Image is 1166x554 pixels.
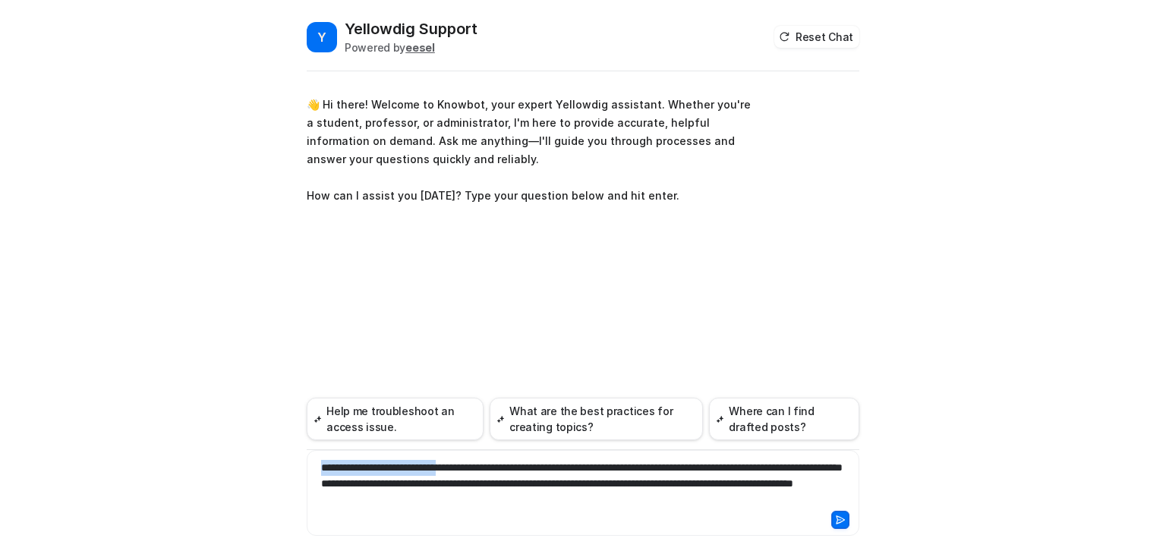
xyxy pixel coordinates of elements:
[709,398,859,440] button: Where can I find drafted posts?
[345,18,477,39] h2: Yellowdig Support
[307,96,751,205] p: 👋 Hi there! Welcome to Knowbot, your expert Yellowdig assistant. Whether you're a student, profes...
[405,41,435,54] b: eesel
[774,26,859,48] button: Reset Chat
[490,398,703,440] button: What are the best practices for creating topics?
[307,398,484,440] button: Help me troubleshoot an access issue.
[307,22,337,52] span: Y
[345,39,477,55] div: Powered by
